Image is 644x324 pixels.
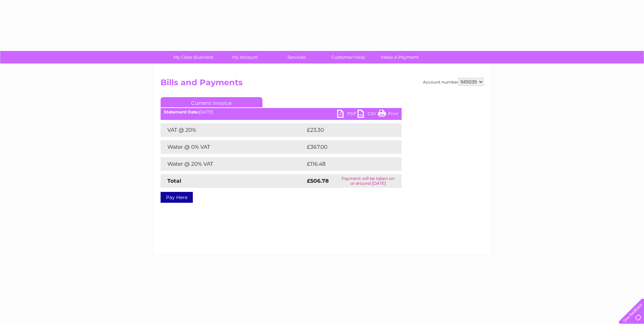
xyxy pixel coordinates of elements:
[161,192,193,203] a: Pay Here
[161,78,484,91] h2: Bills and Payments
[161,140,305,154] td: Water @ 0% VAT
[161,110,402,114] div: [DATE]
[423,78,484,86] div: Account number
[269,51,325,64] a: Services
[305,140,390,154] td: £367.00
[164,109,199,114] b: Statement Date:
[161,157,305,171] td: Water @ 20% VAT
[161,97,262,107] a: Current Invoice
[305,157,389,171] td: £116.48
[217,51,273,64] a: My Account
[320,51,376,64] a: Customer Help
[357,110,378,120] a: CSV
[307,178,329,184] strong: £506.78
[335,174,401,188] td: Payment will be taken on or around [DATE]
[378,110,398,120] a: Print
[165,51,221,64] a: My Clear Business
[167,178,181,184] strong: Total
[337,110,357,120] a: PDF
[372,51,428,64] a: Make A Payment
[161,123,305,137] td: VAT @ 20%
[305,123,388,137] td: £23.30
